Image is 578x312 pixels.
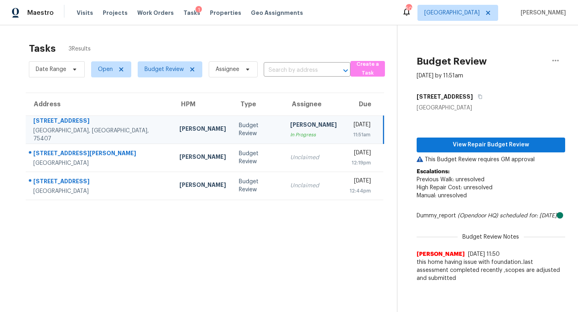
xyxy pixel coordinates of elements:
div: [PERSON_NAME] [179,181,226,191]
span: [DATE] 11:50 [468,251,500,257]
th: HPM [173,93,232,115]
div: [DATE] by 11:51am [417,72,463,80]
div: [GEOGRAPHIC_DATA], [GEOGRAPHIC_DATA], 75407 [33,127,167,143]
div: Unclaimed [290,182,337,190]
div: In Progress [290,131,337,139]
div: Unclaimed [290,154,337,162]
button: Copy Address [473,89,484,104]
span: 3 Results [69,45,91,53]
span: Create a Task [354,60,381,78]
div: Dummy_report [417,212,565,220]
input: Search by address [264,64,328,77]
p: This Budget Review requires GM approval [417,156,565,164]
button: Open [340,65,351,76]
div: 1 [195,6,202,14]
button: View Repair Budget Review [417,138,565,152]
span: Budget Review Notes [458,233,524,241]
div: [PERSON_NAME] [290,121,337,131]
span: Tasks [183,10,200,16]
div: [STREET_ADDRESS] [33,177,167,187]
th: Assignee [284,93,343,115]
div: [GEOGRAPHIC_DATA] [33,187,167,195]
span: Visits [77,9,93,17]
span: Properties [210,9,241,17]
span: Assignee [216,65,239,73]
div: [DATE] [350,177,371,187]
div: [PERSON_NAME] [179,125,226,135]
span: [GEOGRAPHIC_DATA] [424,9,480,17]
div: 12:19pm [350,159,371,167]
th: Type [232,93,284,115]
button: Create a Task [350,61,385,77]
th: Address [26,93,173,115]
div: [STREET_ADDRESS] [33,117,167,127]
div: 12:44pm [350,187,371,195]
span: Previous Walk: unresolved [417,177,484,182]
span: Budget Review [144,65,184,73]
div: 11:51am [350,131,370,139]
span: Maestro [27,9,54,17]
div: [DATE] [350,149,371,159]
span: [PERSON_NAME] [417,250,465,258]
span: View Repair Budget Review [423,140,559,150]
i: (Opendoor HQ) [458,213,498,219]
span: Open [98,65,113,73]
i: scheduled for: [DATE] [500,213,557,219]
span: [PERSON_NAME] [517,9,566,17]
div: 50 [406,5,411,13]
th: Due [343,93,383,115]
div: Budget Review [239,122,278,138]
span: Projects [103,9,128,17]
span: this home having issue with foundation..last assessment completed recently ,scopes are adjusted a... [417,258,565,282]
div: [GEOGRAPHIC_DATA] [417,104,565,112]
span: Manual: unresolved [417,193,467,199]
div: Budget Review [239,178,278,194]
span: Date Range [36,65,66,73]
div: [STREET_ADDRESS][PERSON_NAME] [33,149,167,159]
span: High Repair Cost: unresolved [417,185,493,190]
div: [DATE] [350,121,370,131]
div: [GEOGRAPHIC_DATA] [33,159,167,167]
span: Work Orders [137,9,174,17]
b: Escalations: [417,169,450,174]
span: Geo Assignments [251,9,303,17]
h2: Tasks [29,45,56,53]
div: Budget Review [239,150,278,166]
h5: [STREET_ADDRESS] [417,93,473,101]
h2: Budget Review [417,57,487,65]
div: [PERSON_NAME] [179,153,226,163]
